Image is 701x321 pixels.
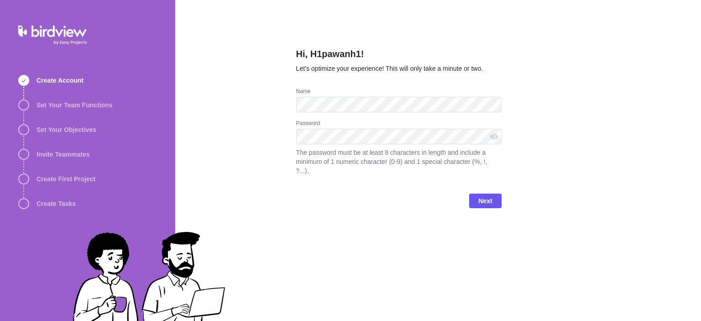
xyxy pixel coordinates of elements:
span: Create Tasks [37,199,76,208]
span: Invite Teammates [37,150,89,159]
span: Set Your Team Functions [37,100,112,110]
span: Next [478,195,492,206]
h2: Hi, H1pawanh1! [296,47,502,64]
div: Password [296,120,502,129]
span: The password must be at least 8 characters in length and include a minimum of 1 numeric character... [296,148,502,175]
span: Create First Project [37,174,95,184]
div: Name [296,88,502,97]
span: Next [469,194,501,208]
span: Set Your Objectives [37,125,96,134]
span: Let’s optimize your experience! This will only take a minute or two. [296,65,483,72]
span: Create Account [37,76,84,85]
